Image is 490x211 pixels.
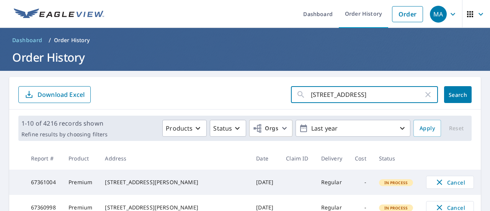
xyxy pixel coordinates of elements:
th: Date [250,147,280,170]
nav: breadcrumb [9,34,481,46]
button: Cancel [426,176,474,189]
button: Orgs [249,120,292,137]
div: MA [430,6,447,23]
p: Refine results by choosing filters [21,131,108,138]
button: Download Excel [18,86,91,103]
th: Status [373,147,420,170]
img: EV Logo [14,8,104,20]
th: Delivery [315,147,349,170]
p: Status [213,124,232,133]
td: - [349,170,372,195]
p: Order History [54,36,90,44]
p: Products [166,124,193,133]
button: Status [210,120,246,137]
td: Regular [315,170,349,195]
span: Orgs [253,124,278,133]
span: Cancel [434,178,466,187]
td: 67361004 [25,170,63,195]
h1: Order History [9,49,481,65]
span: In Process [380,205,413,211]
th: Claim ID [280,147,315,170]
p: Last year [308,122,398,135]
th: Report # [25,147,63,170]
div: [STREET_ADDRESS][PERSON_NAME] [105,178,244,186]
th: Address [99,147,250,170]
td: Premium [62,170,99,195]
span: Dashboard [12,36,42,44]
p: 1-10 of 4216 records shown [21,119,108,128]
span: Apply [420,124,435,133]
a: Order [392,6,423,22]
input: Address, Report #, Claim ID, etc. [311,84,423,105]
td: [DATE] [250,170,280,195]
button: Apply [413,120,441,137]
li: / [49,36,51,45]
th: Cost [349,147,372,170]
a: Dashboard [9,34,46,46]
th: Product [62,147,99,170]
button: Last year [296,120,410,137]
span: In Process [380,180,413,185]
span: Search [450,91,465,98]
p: Download Excel [38,90,85,99]
button: Search [444,86,472,103]
button: Products [162,120,207,137]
